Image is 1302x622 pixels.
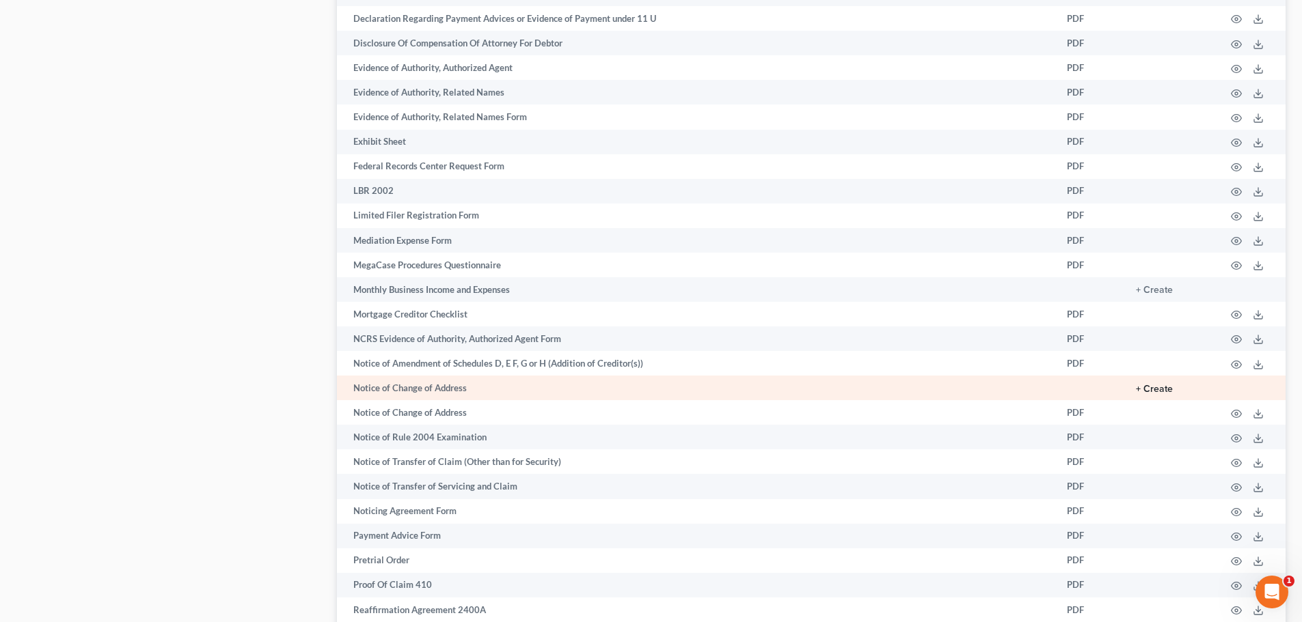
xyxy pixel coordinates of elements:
td: Mediation Expense Form [337,228,1056,253]
td: PDF [1056,351,1125,376]
td: PDF [1056,154,1125,179]
td: Reaffirmation Agreement 2400A [337,597,1056,622]
td: Federal Records Center Request Form [337,154,1056,179]
td: PDF [1056,449,1125,474]
td: PDF [1056,179,1125,203]
td: Pretrial Order [337,548,1056,573]
td: Notice of Transfer of Servicing and Claim [337,474,1056,498]
td: Evidence of Authority, Authorized Agent [337,55,1056,80]
td: Notice of Transfer of Claim (Other than for Security) [337,449,1056,474]
td: Evidence of Authority, Related Names Form [337,104,1056,129]
td: PDF [1056,474,1125,498]
iframe: Intercom live chat [1256,576,1288,608]
td: PDF [1056,425,1125,449]
button: + Create [1136,384,1173,394]
td: PDF [1056,31,1125,55]
td: PDF [1056,203,1125,228]
td: Declaration Regarding Payment Advices or Evidence of Payment under 11 U [337,6,1056,31]
td: PDF [1056,130,1125,154]
td: Notice of Rule 2004 Examination [337,425,1056,449]
td: Monthly Business Income and Expenses [337,277,1056,302]
td: PDF [1056,80,1125,104]
td: PDF [1056,400,1125,425]
td: Notice of Amendment of Schedules D, E F, G or H (Addition of Creditor(s)) [337,351,1056,376]
td: Notice of Change of Address [337,376,1056,400]
td: Limited Filer Registration Form [337,203,1056,228]
td: Mortgage Creditor Checklist [337,302,1056,326]
td: Payment Advice Form [337,524,1056,548]
td: PDF [1056,228,1125,253]
td: PDF [1056,6,1125,31]
td: PDF [1056,326,1125,351]
td: Noticing Agreement Form [337,499,1056,524]
td: Proof Of Claim 410 [337,573,1056,597]
td: Evidence of Authority, Related Names [337,80,1056,104]
td: PDF [1056,499,1125,524]
td: Exhibit Sheet [337,130,1056,154]
td: PDF [1056,302,1125,326]
td: PDF [1056,524,1125,548]
td: PDF [1056,253,1125,277]
td: MegaCase Procedures Questionnaire [337,253,1056,277]
span: 1 [1284,576,1294,586]
td: PDF [1056,104,1125,129]
button: + Create [1136,285,1173,295]
td: PDF [1056,548,1125,573]
td: PDF [1056,55,1125,80]
td: Notice of Change of Address [337,400,1056,425]
td: Disclosure Of Compensation Of Attorney For Debtor [337,31,1056,55]
td: PDF [1056,573,1125,597]
td: LBR 2002 [337,179,1056,203]
td: PDF [1056,597,1125,622]
td: NCRS Evidence of Authority, Authorized Agent Form [337,326,1056,351]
